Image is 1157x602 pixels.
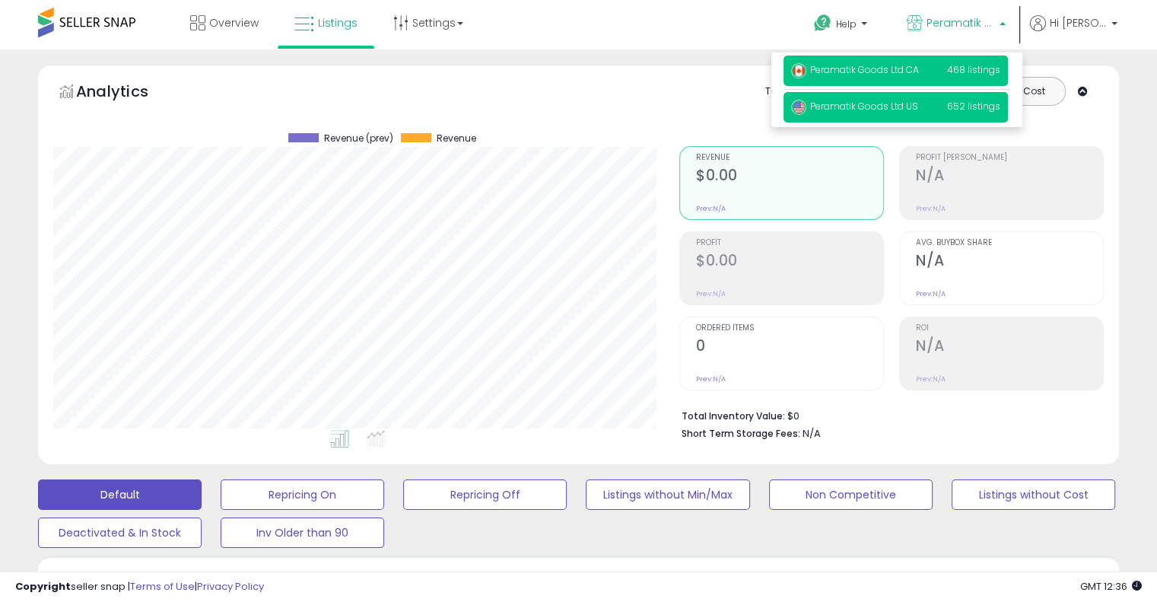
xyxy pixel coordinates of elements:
[38,518,202,548] button: Deactivated & In Stock
[318,15,358,30] span: Listings
[947,63,1000,76] span: 468 listings
[38,479,202,510] button: Default
[696,289,726,298] small: Prev: N/A
[696,204,726,213] small: Prev: N/A
[952,479,1115,510] button: Listings without Cost
[927,15,995,30] span: Peramatik Goods Ltd US
[15,580,264,594] div: seller snap | |
[916,154,1103,162] span: Profit [PERSON_NAME]
[947,100,1000,113] span: 652 listings
[696,239,883,247] span: Profit
[791,63,919,76] span: Peramatik Goods Ltd CA
[696,337,883,358] h2: 0
[765,84,825,99] div: Totals For
[76,81,178,106] h5: Analytics
[791,63,806,78] img: canada.png
[791,100,806,115] img: usa.png
[324,133,393,144] span: Revenue (prev)
[696,374,726,384] small: Prev: N/A
[916,167,1103,187] h2: N/A
[197,579,264,594] a: Privacy Policy
[586,479,749,510] button: Listings without Min/Max
[15,579,71,594] strong: Copyright
[916,252,1103,272] h2: N/A
[130,579,195,594] a: Terms of Use
[916,337,1103,358] h2: N/A
[802,2,882,49] a: Help
[916,239,1103,247] span: Avg. Buybox Share
[769,479,933,510] button: Non Competitive
[437,133,476,144] span: Revenue
[1080,579,1142,594] span: 2025-08-14 12:36 GMT
[939,569,1119,583] p: Listing States:
[696,154,883,162] span: Revenue
[836,18,857,30] span: Help
[221,479,384,510] button: Repricing On
[696,324,883,333] span: Ordered Items
[682,406,1092,424] li: $0
[209,15,259,30] span: Overview
[696,252,883,272] h2: $0.00
[1050,15,1107,30] span: Hi [PERSON_NAME]
[791,100,918,113] span: Peramatik Goods Ltd US
[916,324,1103,333] span: ROI
[682,409,785,422] b: Total Inventory Value:
[682,427,800,440] b: Short Term Storage Fees:
[813,14,832,33] i: Get Help
[916,374,946,384] small: Prev: N/A
[696,167,883,187] h2: $0.00
[403,479,567,510] button: Repricing Off
[221,518,384,548] button: Inv Older than 90
[916,289,946,298] small: Prev: N/A
[1030,15,1117,49] a: Hi [PERSON_NAME]
[803,426,821,441] span: N/A
[916,204,946,213] small: Prev: N/A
